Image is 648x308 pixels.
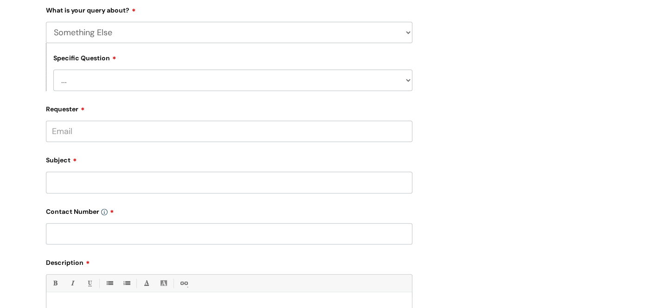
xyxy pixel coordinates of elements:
label: Requester [46,102,412,113]
a: Font Color [141,277,152,289]
input: Email [46,121,412,142]
a: Italic (Ctrl-I) [66,277,78,289]
a: Link [178,277,189,289]
a: 1. Ordered List (Ctrl-Shift-8) [121,277,132,289]
img: info-icon.svg [101,209,108,215]
label: Specific Question [53,53,116,62]
label: Description [46,256,412,267]
a: Bold (Ctrl-B) [49,277,61,289]
label: Subject [46,153,412,164]
a: Back Color [158,277,169,289]
a: • Unordered List (Ctrl-Shift-7) [103,277,115,289]
label: Contact Number [46,205,412,216]
label: What is your query about? [46,3,412,14]
a: Underline(Ctrl-U) [83,277,95,289]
